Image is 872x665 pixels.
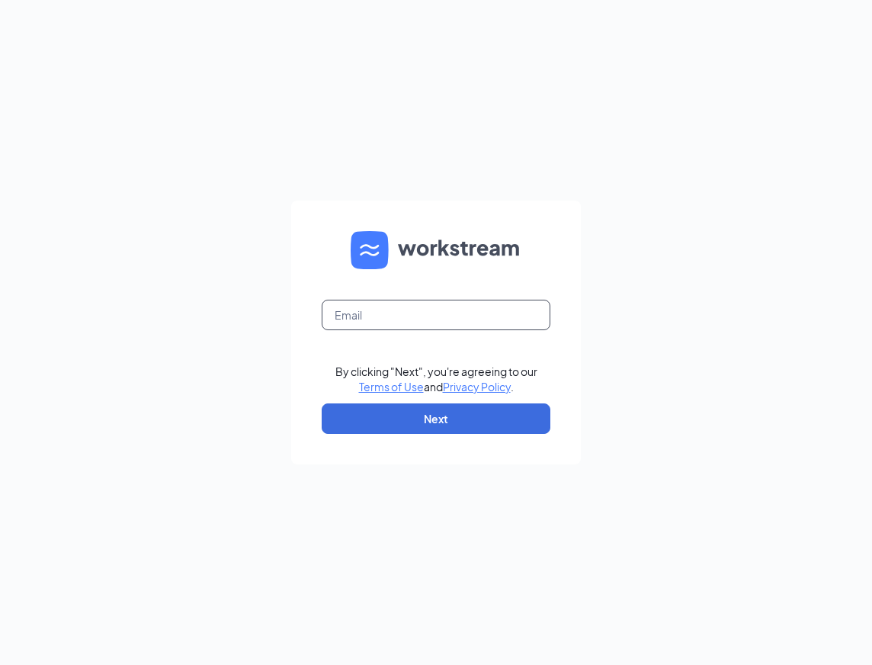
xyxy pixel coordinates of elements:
[322,403,550,434] button: Next
[335,364,537,394] div: By clicking "Next", you're agreeing to our and .
[443,380,511,394] a: Privacy Policy
[351,231,521,269] img: WS logo and Workstream text
[322,300,550,330] input: Email
[359,380,424,394] a: Terms of Use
